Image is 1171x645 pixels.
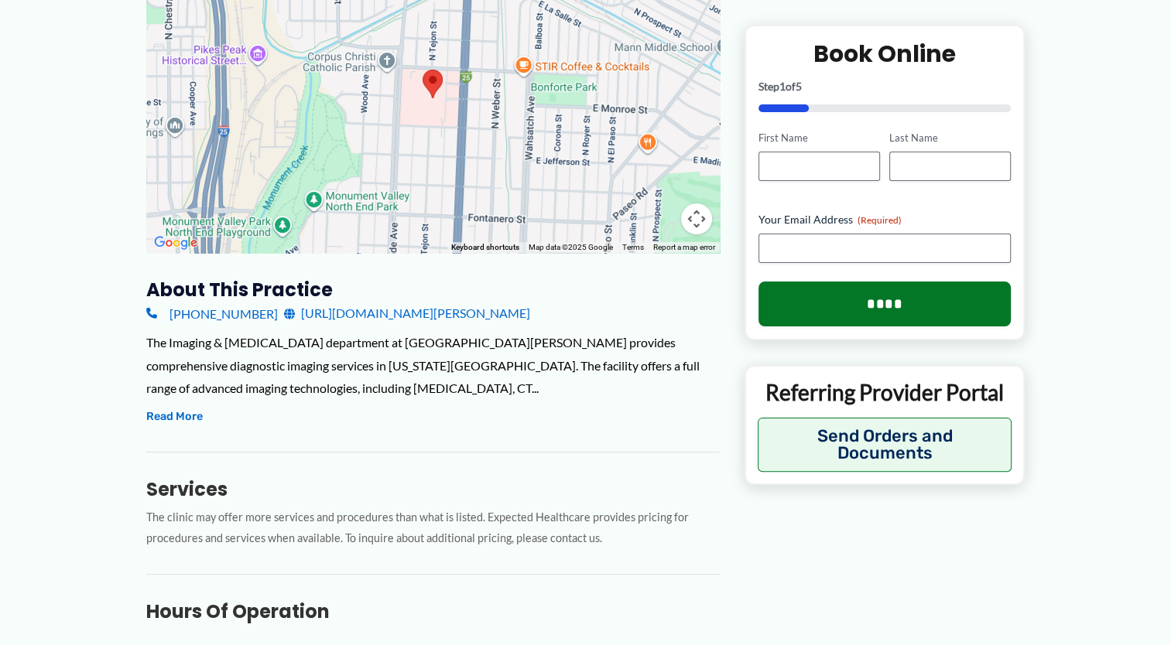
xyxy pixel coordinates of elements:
[451,242,519,253] button: Keyboard shortcuts
[758,378,1012,406] p: Referring Provider Portal
[758,39,1012,69] h2: Book Online
[146,408,203,426] button: Read More
[758,212,1012,227] label: Your Email Address
[146,302,278,325] a: [PHONE_NUMBER]
[146,507,720,549] p: The clinic may offer more services and procedures than what is listed. Expected Healthcare provid...
[796,80,802,93] span: 5
[529,243,613,251] span: Map data ©2025 Google
[146,331,720,400] div: The Imaging & [MEDICAL_DATA] department at [GEOGRAPHIC_DATA][PERSON_NAME] provides comprehensive ...
[758,418,1012,472] button: Send Orders and Documents
[146,477,720,501] h3: Services
[889,131,1011,145] label: Last Name
[146,278,720,302] h3: About this practice
[150,233,201,253] img: Google
[758,131,880,145] label: First Name
[681,203,712,234] button: Map camera controls
[622,243,644,251] a: Terms (opens in new tab)
[858,214,902,226] span: (Required)
[653,243,715,251] a: Report a map error
[146,599,720,623] h3: Hours of Operation
[758,81,1012,92] p: Step of
[284,302,530,325] a: [URL][DOMAIN_NAME][PERSON_NAME]
[779,80,786,93] span: 1
[150,233,201,253] a: Open this area in Google Maps (opens a new window)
